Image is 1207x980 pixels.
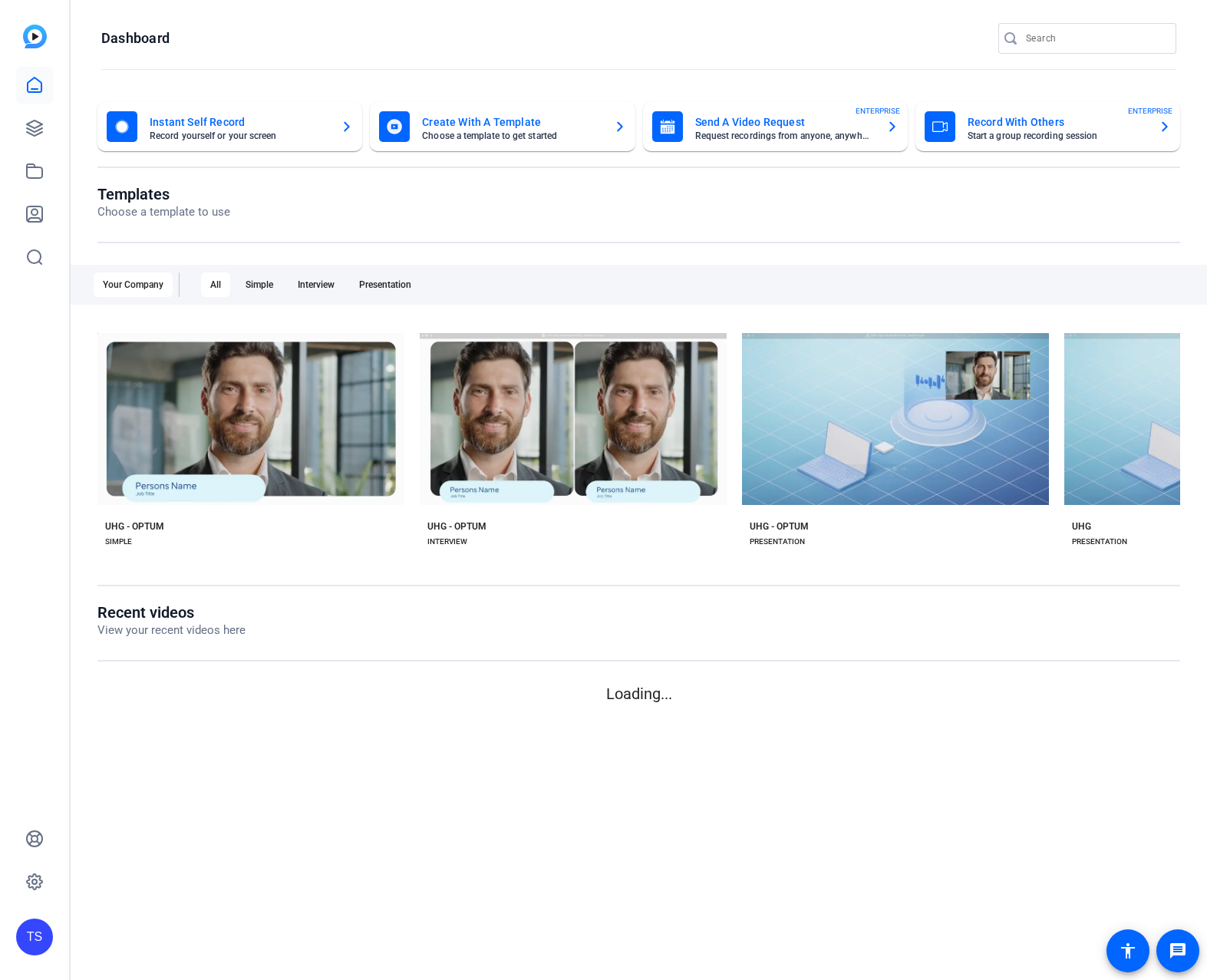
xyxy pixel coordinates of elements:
p: Choose a template to use [97,203,230,221]
button: Instant Self RecordRecord yourself or your screen [97,102,362,151]
div: SIMPLE [105,536,132,548]
div: Simple [236,272,282,297]
div: All [201,272,230,297]
mat-card-subtitle: Choose a template to get started [422,131,601,140]
span: ENTERPRISE [1128,105,1172,117]
div: INTERVIEW [427,536,467,548]
mat-card-title: Record With Others [968,113,1146,131]
mat-card-title: Instant Self Record [150,113,328,131]
div: PRESENTATION [750,536,805,548]
input: Search [1026,29,1164,48]
div: UHG - OPTUM [750,520,809,533]
div: UHG - OPTUM [427,520,486,533]
span: ENTERPRISE [856,105,900,117]
mat-icon: accessibility [1119,942,1137,960]
div: Presentation [350,272,420,297]
h1: Dashboard [101,29,170,48]
h1: Recent videos [97,603,246,622]
div: PRESENTATION [1072,536,1127,548]
div: UHG [1072,520,1091,533]
p: Loading... [97,682,1180,705]
button: Record With OthersStart a group recording sessionENTERPRISE [915,102,1180,151]
div: Your Company [94,272,173,297]
img: blue-gradient.svg [23,25,47,48]
mat-card-title: Send A Video Request [695,113,874,131]
mat-card-subtitle: Request recordings from anyone, anywhere [695,131,874,140]
p: View your recent videos here [97,622,246,639]
mat-card-subtitle: Start a group recording session [968,131,1146,140]
button: Send A Video RequestRequest recordings from anyone, anywhereENTERPRISE [643,102,908,151]
mat-icon: message [1169,942,1187,960]
div: UHG - OPTUM [105,520,164,533]
mat-card-title: Create With A Template [422,113,601,131]
div: Interview [289,272,344,297]
div: TS [16,919,53,955]
button: Create With A TemplateChoose a template to get started [370,102,635,151]
mat-card-subtitle: Record yourself or your screen [150,131,328,140]
h1: Templates [97,185,230,203]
